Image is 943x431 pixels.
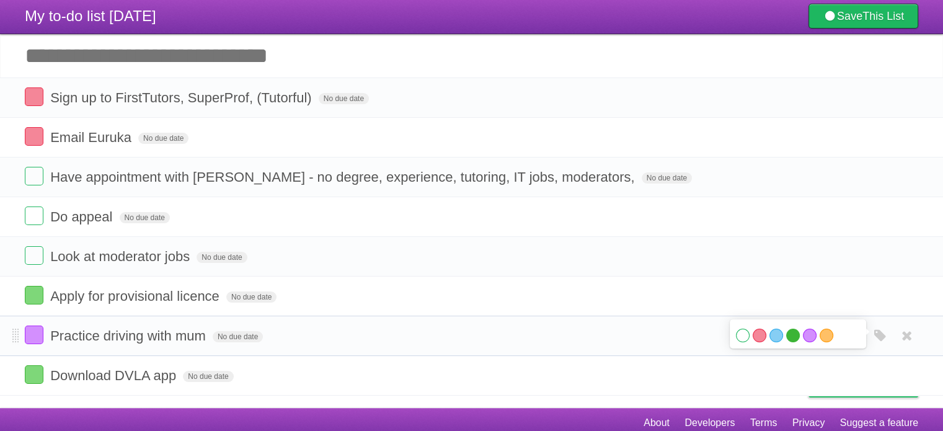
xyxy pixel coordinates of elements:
label: Done [25,326,43,344]
span: No due date [319,93,369,104]
label: Done [25,365,43,384]
span: Apply for provisional licence [50,288,223,304]
span: Sign up to FirstTutors, SuperProf, (Tutorful) [50,90,314,105]
a: SaveThis List [808,4,918,29]
label: Done [25,127,43,146]
label: Done [25,246,43,265]
span: No due date [642,172,692,184]
span: Have appointment with [PERSON_NAME] - no degree, experience, tutoring, IT jobs, moderators, [50,169,637,185]
label: Orange [820,329,833,342]
span: No due date [213,331,263,342]
label: Green [786,329,800,342]
label: White [736,329,750,342]
label: Done [25,286,43,304]
span: Email Euruka [50,130,135,145]
label: Red [753,329,766,342]
span: My to-do list [DATE] [25,7,156,24]
span: No due date [138,133,188,144]
span: Do appeal [50,209,115,224]
label: Blue [769,329,783,342]
span: Practice driving with mum [50,328,209,344]
b: This List [862,10,904,22]
label: Done [25,87,43,106]
span: No due date [197,252,247,263]
span: No due date [226,291,277,303]
span: No due date [183,371,233,382]
label: Done [25,207,43,225]
label: Done [25,167,43,185]
span: No due date [120,212,170,223]
span: Look at moderator jobs [50,249,193,264]
span: Buy me a coffee [835,375,912,397]
span: Download DVLA app [50,368,179,383]
label: Purple [803,329,817,342]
